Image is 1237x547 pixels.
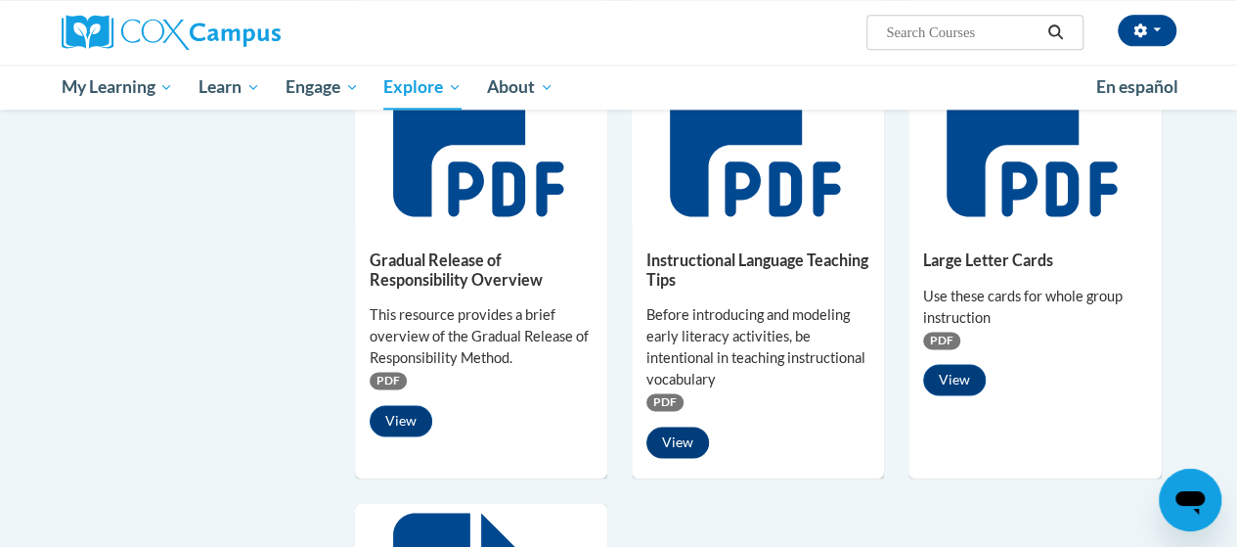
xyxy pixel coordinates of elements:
button: View [646,427,709,458]
div: Main menu [47,65,1191,110]
a: Cox Campus [62,15,414,50]
a: Engage [273,65,372,110]
a: About [474,65,566,110]
h5: Large Letter Cards [923,251,1146,269]
div: This resource provides a brief overview of the Gradual Release of Responsibility Method. [370,304,593,369]
a: Explore [371,65,474,110]
span: Learn [199,75,260,99]
h5: Gradual Release of Responsibility Overview [370,251,593,289]
div: Use these cards for whole group instruction [923,286,1146,329]
span: En español [1096,76,1178,97]
button: Search [1040,21,1070,44]
button: View [370,405,432,436]
span: PDF [370,372,407,389]
img: Cox Campus [62,15,281,50]
button: View [923,364,986,395]
span: Engage [286,75,359,99]
span: Explore [383,75,462,99]
span: PDF [923,332,960,349]
input: Search Courses [884,21,1040,44]
a: Learn [186,65,273,110]
span: About [487,75,553,99]
div: Before introducing and modeling early literacy activities, be intentional in teaching instruction... [646,304,869,390]
a: My Learning [49,65,187,110]
button: Account Settings [1118,15,1176,46]
h5: Instructional Language Teaching Tips [646,251,869,289]
a: En español [1083,67,1191,108]
span: My Learning [61,75,173,99]
span: PDF [646,393,684,411]
iframe: Button to launch messaging window [1159,469,1221,531]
